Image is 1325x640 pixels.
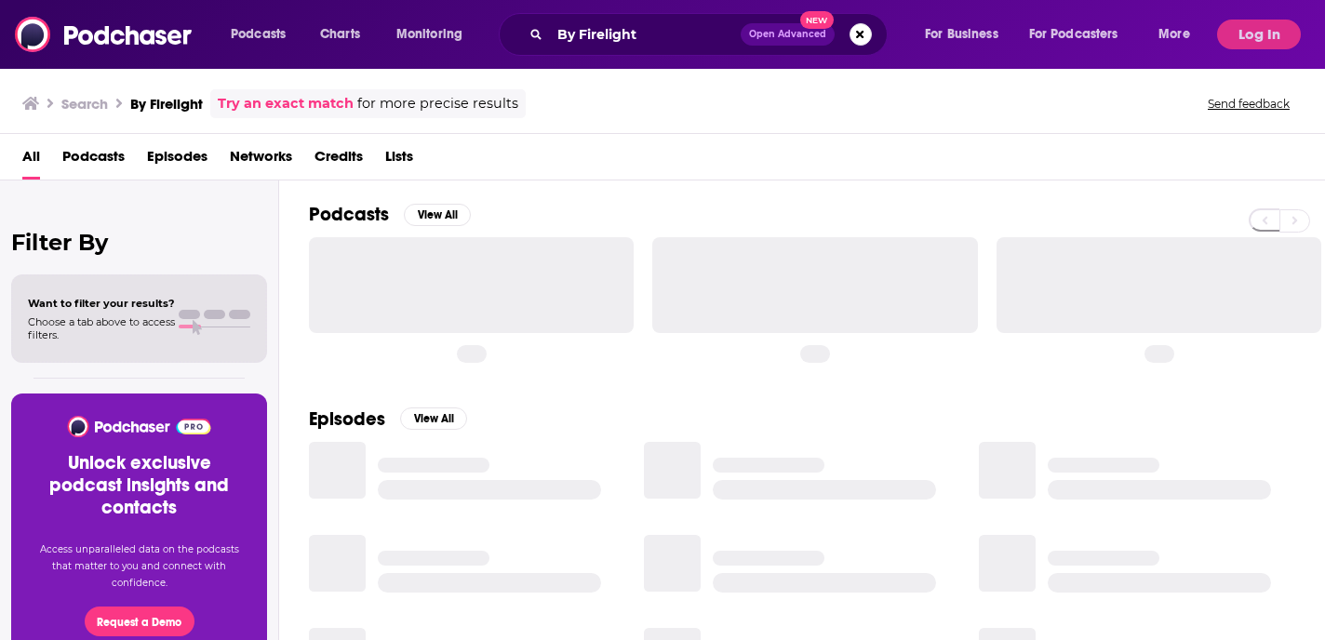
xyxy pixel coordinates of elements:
[28,297,175,310] span: Want to filter your results?
[309,407,467,431] a: EpisodesView All
[308,20,371,49] a: Charts
[230,141,292,180] a: Networks
[130,95,203,113] h3: By Firelight
[22,141,40,180] a: All
[309,203,471,226] a: PodcastsView All
[1202,96,1295,112] button: Send feedback
[925,21,998,47] span: For Business
[147,141,207,180] a: Episodes
[218,93,354,114] a: Try an exact match
[66,416,212,437] img: Podchaser - Follow, Share and Rate Podcasts
[33,452,245,519] h3: Unlock exclusive podcast insights and contacts
[33,541,245,592] p: Access unparalleled data on the podcasts that matter to you and connect with confidence.
[1145,20,1213,49] button: open menu
[357,93,518,114] span: for more precise results
[800,11,834,29] span: New
[516,13,905,56] div: Search podcasts, credits, & more...
[309,203,389,226] h2: Podcasts
[218,20,310,49] button: open menu
[400,407,467,430] button: View All
[61,95,108,113] h3: Search
[912,20,1022,49] button: open menu
[396,21,462,47] span: Monitoring
[550,20,741,49] input: Search podcasts, credits, & more...
[11,229,267,256] h2: Filter By
[404,204,471,226] button: View All
[231,21,286,47] span: Podcasts
[741,23,835,46] button: Open AdvancedNew
[749,30,826,39] span: Open Advanced
[1029,21,1118,47] span: For Podcasters
[85,607,194,636] button: Request a Demo
[1158,21,1190,47] span: More
[320,21,360,47] span: Charts
[28,315,175,341] span: Choose a tab above to access filters.
[62,141,125,180] a: Podcasts
[1017,20,1145,49] button: open menu
[383,20,487,49] button: open menu
[309,407,385,431] h2: Episodes
[315,141,363,180] a: Credits
[1217,20,1301,49] button: Log In
[385,141,413,180] a: Lists
[15,17,194,52] img: Podchaser - Follow, Share and Rate Podcasts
